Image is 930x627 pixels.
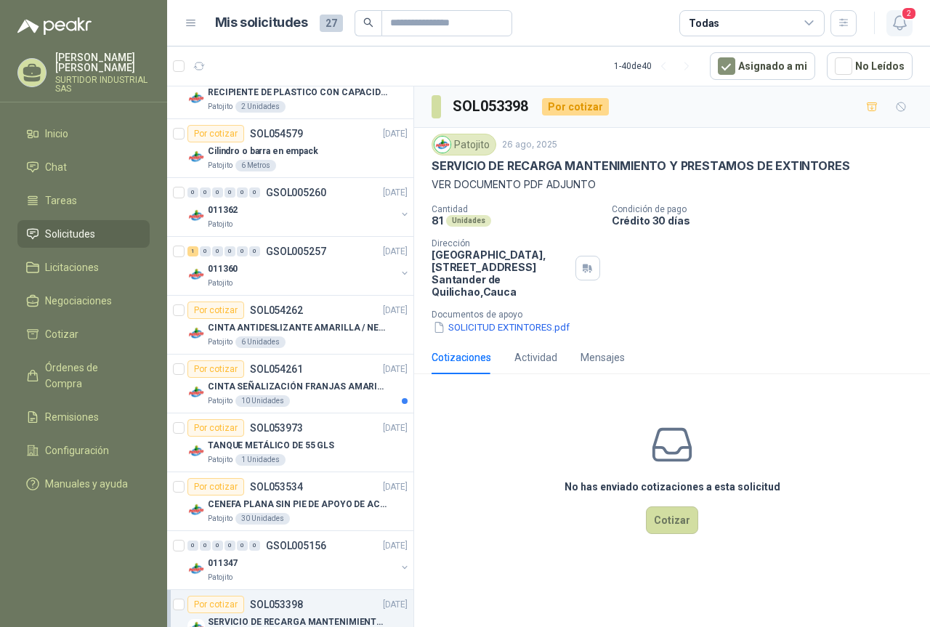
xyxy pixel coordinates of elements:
[187,596,244,613] div: Por cotizar
[17,17,92,35] img: Logo peakr
[363,17,373,28] span: search
[266,246,326,256] p: GSOL005257
[208,86,389,100] p: RECIPIENTE DE PLASTICO CON CAPACIDAD DE 1.8 LT PARA LA EXTRACCIÓN MANUAL DE LIQUIDOS
[187,302,244,319] div: Por cotizar
[200,246,211,256] div: 0
[383,245,408,259] p: [DATE]
[250,482,303,492] p: SOL053534
[45,293,112,309] span: Negociaciones
[432,248,570,298] p: [GEOGRAPHIC_DATA], [STREET_ADDRESS] Santander de Quilichao , Cauca
[215,12,308,33] h1: Mis solicitudes
[187,125,244,142] div: Por cotizar
[17,470,150,498] a: Manuales y ayuda
[514,349,557,365] div: Actividad
[200,187,211,198] div: 0
[250,129,303,139] p: SOL054579
[235,395,290,407] div: 10 Unidades
[17,403,150,431] a: Remisiones
[208,101,232,113] p: Patojito
[17,220,150,248] a: Solicitudes
[432,204,600,214] p: Cantidad
[187,360,244,378] div: Por cotizar
[383,186,408,200] p: [DATE]
[250,305,303,315] p: SOL054262
[208,278,232,289] p: Patojito
[187,207,205,224] img: Company Logo
[17,354,150,397] a: Órdenes de Compra
[208,439,334,453] p: TANQUE METÁLICO DE 55 GLS
[432,134,496,155] div: Patojito
[208,395,232,407] p: Patojito
[434,137,450,153] img: Company Logo
[187,184,411,230] a: 0 0 0 0 0 0 GSOL005260[DATE] Company Logo011362Patojito
[55,76,150,93] p: SURTIDOR INDUSTRIAL SAS
[187,560,205,578] img: Company Logo
[250,364,303,374] p: SOL054261
[432,320,571,335] button: SOLICITUD EXTINTORES.pdf
[167,60,413,119] a: Por cotizarSOL054695[DATE] Company LogoRECIPIENTE DE PLASTICO CON CAPACIDAD DE 1.8 LT PARA LA EXT...
[208,160,232,171] p: Patojito
[502,138,557,152] p: 26 ago, 2025
[208,336,232,348] p: Patojito
[383,539,408,553] p: [DATE]
[17,120,150,147] a: Inicio
[266,187,326,198] p: GSOL005260
[827,52,913,80] button: No Leídos
[45,360,136,392] span: Órdenes de Compra
[612,214,924,227] p: Crédito 30 días
[212,541,223,551] div: 0
[187,419,244,437] div: Por cotizar
[225,246,235,256] div: 0
[208,454,232,466] p: Patojito
[689,15,719,31] div: Todas
[45,409,99,425] span: Remisiones
[187,266,205,283] img: Company Logo
[646,506,698,534] button: Cotizar
[225,187,235,198] div: 0
[208,498,389,511] p: CENEFA PLANA SIN PIE DE APOYO DE ACUERDO A LA IMAGEN ADJUNTA
[235,101,286,113] div: 2 Unidades
[45,226,95,242] span: Solicitudes
[187,243,411,289] a: 1 0 0 0 0 0 GSOL005257[DATE] Company Logo011360Patojito
[432,177,913,193] p: VER DOCUMENTO PDF ADJUNTO
[208,572,232,583] p: Patojito
[581,349,625,365] div: Mensajes
[565,479,780,495] h3: No has enviado cotizaciones a esta solicitud
[45,193,77,209] span: Tareas
[167,355,413,413] a: Por cotizarSOL054261[DATE] Company LogoCINTA SEÑALIZACIÓN FRANJAS AMARILLAS NEGRAPatojito10 Unidades
[45,159,67,175] span: Chat
[383,598,408,612] p: [DATE]
[266,541,326,551] p: GSOL005156
[383,363,408,376] p: [DATE]
[886,10,913,36] button: 2
[187,325,205,342] img: Company Logo
[432,349,491,365] div: Cotizaciones
[187,148,205,166] img: Company Logo
[710,52,815,80] button: Asignado a mi
[225,541,235,551] div: 0
[187,537,411,583] a: 0 0 0 0 0 0 GSOL005156[DATE] Company Logo011347Patojito
[235,336,286,348] div: 6 Unidades
[187,384,205,401] img: Company Logo
[249,187,260,198] div: 0
[187,501,205,519] img: Company Logo
[237,187,248,198] div: 0
[45,126,68,142] span: Inicio
[249,246,260,256] div: 0
[432,310,924,320] p: Documentos de apoyo
[212,187,223,198] div: 0
[453,95,530,118] h3: SOL053398
[446,215,491,227] div: Unidades
[187,89,205,107] img: Company Logo
[45,442,109,458] span: Configuración
[17,254,150,281] a: Licitaciones
[167,413,413,472] a: Por cotizarSOL053973[DATE] Company LogoTANQUE METÁLICO DE 55 GLSPatojito1 Unidades
[320,15,343,32] span: 27
[249,541,260,551] div: 0
[250,599,303,610] p: SOL053398
[212,246,223,256] div: 0
[187,246,198,256] div: 1
[17,287,150,315] a: Negociaciones
[17,187,150,214] a: Tareas
[235,160,276,171] div: 6 Metros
